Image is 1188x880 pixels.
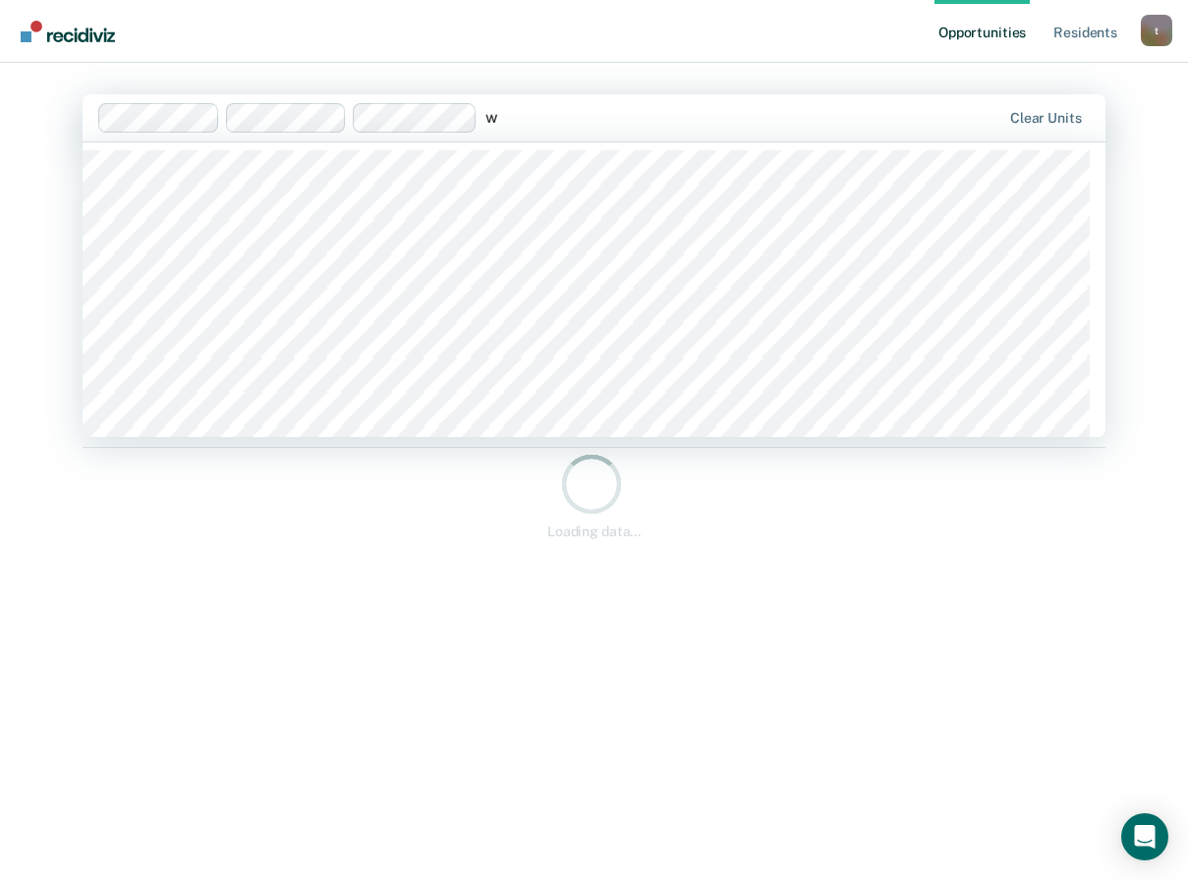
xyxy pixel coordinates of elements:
[547,523,641,540] div: Loading data...
[1121,813,1168,860] div: Open Intercom Messenger
[1141,15,1172,46] div: t
[1141,15,1172,46] button: Profile dropdown button
[1010,110,1082,127] div: Clear units
[21,21,115,42] img: Recidiviz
